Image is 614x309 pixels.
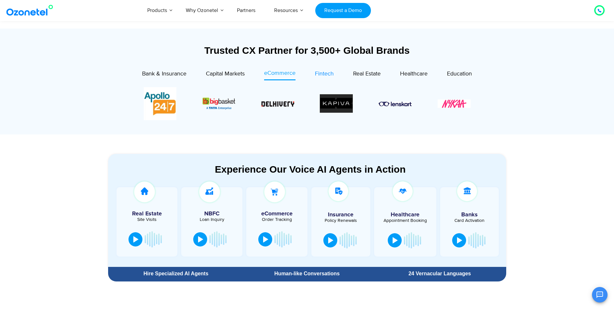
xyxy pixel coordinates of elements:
[447,70,472,77] span: Education
[108,45,506,56] div: Trusted CX Partner for 3,500+ Global Brands
[184,211,239,217] h5: NBFC
[206,70,245,77] span: Capital Markets
[315,3,371,18] a: Request a Demo
[250,217,304,222] div: Order Tracking
[264,70,296,77] span: eCommerce
[315,212,367,218] h5: Insurance
[264,69,296,80] a: eCommerce
[120,211,174,217] h5: Real Estate
[206,69,245,80] a: Capital Markets
[144,87,471,120] div: Image Carousel
[592,287,608,303] button: Open chat
[244,271,370,276] div: Human-like Conversations
[443,218,496,223] div: Card Activation
[400,70,428,77] span: Healthcare
[142,70,186,77] span: Bank & Insurance
[111,271,241,276] div: Hire Specialized AI Agents
[379,218,431,223] div: Appointment Booking
[184,217,239,222] div: Loan Inquiry
[400,69,428,80] a: Healthcare
[115,164,506,175] div: Experience Our Voice AI Agents in Action
[379,212,431,218] h5: Healthcare
[376,271,503,276] div: 24 Vernacular Languages
[315,70,334,77] span: Fintech
[315,69,334,80] a: Fintech
[353,69,381,80] a: Real Estate
[250,211,304,217] h5: eCommerce
[447,69,472,80] a: Education
[353,70,381,77] span: Real Estate
[120,217,174,222] div: Site Visits
[142,69,186,80] a: Bank & Insurance
[315,218,367,223] div: Policy Renewals
[443,212,496,218] h5: Banks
